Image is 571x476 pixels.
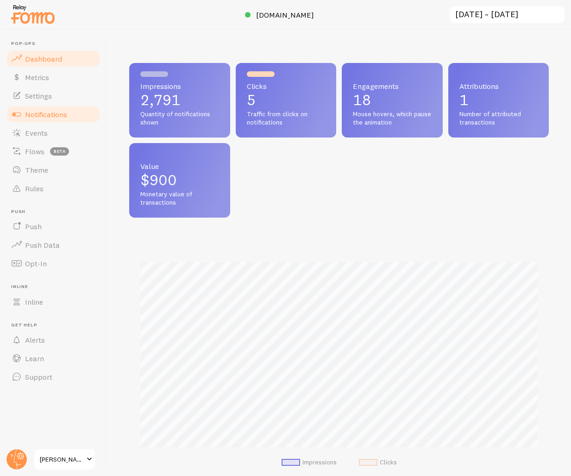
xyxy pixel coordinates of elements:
[6,331,101,349] a: Alerts
[6,105,101,124] a: Notifications
[6,217,101,236] a: Push
[6,161,101,179] a: Theme
[25,184,44,193] span: Rules
[25,335,45,344] span: Alerts
[6,254,101,273] a: Opt-In
[6,293,101,311] a: Inline
[6,50,101,68] a: Dashboard
[25,297,43,307] span: Inline
[25,110,67,119] span: Notifications
[25,73,49,82] span: Metrics
[6,87,101,105] a: Settings
[25,259,47,268] span: Opt-In
[25,354,44,363] span: Learn
[6,368,101,386] a: Support
[25,54,62,63] span: Dashboard
[50,147,69,156] span: beta
[6,142,101,161] a: Flows beta
[25,240,60,250] span: Push Data
[25,128,48,138] span: Events
[25,91,52,100] span: Settings
[25,147,44,156] span: Flows
[6,124,101,142] a: Events
[6,349,101,368] a: Learn
[6,68,101,87] a: Metrics
[33,448,96,470] a: [PERSON_NAME]'s Gems
[40,454,84,465] span: [PERSON_NAME]'s Gems
[25,372,52,382] span: Support
[25,222,42,231] span: Push
[25,165,48,175] span: Theme
[6,236,101,254] a: Push Data
[6,179,101,198] a: Rules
